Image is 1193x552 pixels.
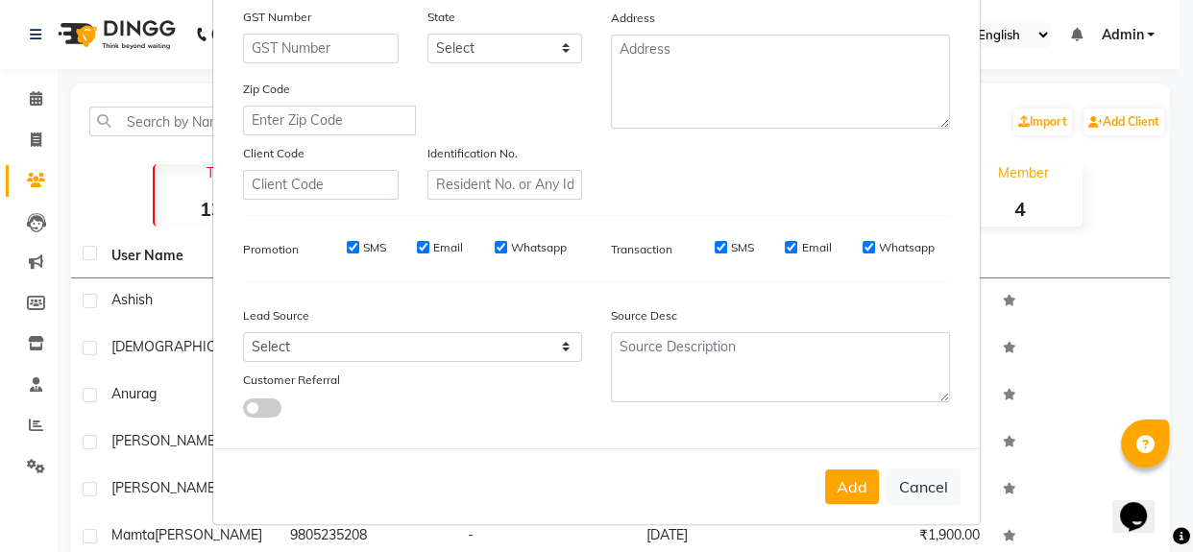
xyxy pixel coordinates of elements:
[243,170,399,200] input: Client Code
[243,34,399,63] input: GST Number
[887,468,961,505] button: Cancel
[611,10,655,27] label: Address
[825,469,879,504] button: Add
[243,9,311,26] label: GST Number
[243,241,299,258] label: Promotion
[427,170,583,200] input: Resident No. or Any Id
[433,239,463,256] label: Email
[879,239,935,256] label: Whatsapp
[243,81,290,98] label: Zip Code
[511,239,567,256] label: Whatsapp
[731,239,754,256] label: SMS
[363,239,386,256] label: SMS
[243,145,304,162] label: Client Code
[611,307,677,324] label: Source Desc
[243,307,309,324] label: Lead Source
[801,239,831,256] label: Email
[611,241,672,258] label: Transaction
[1112,475,1174,533] iframe: chat widget
[243,106,416,135] input: Enter Zip Code
[243,372,340,389] label: Customer Referral
[427,145,518,162] label: Identification No.
[427,9,455,26] label: State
